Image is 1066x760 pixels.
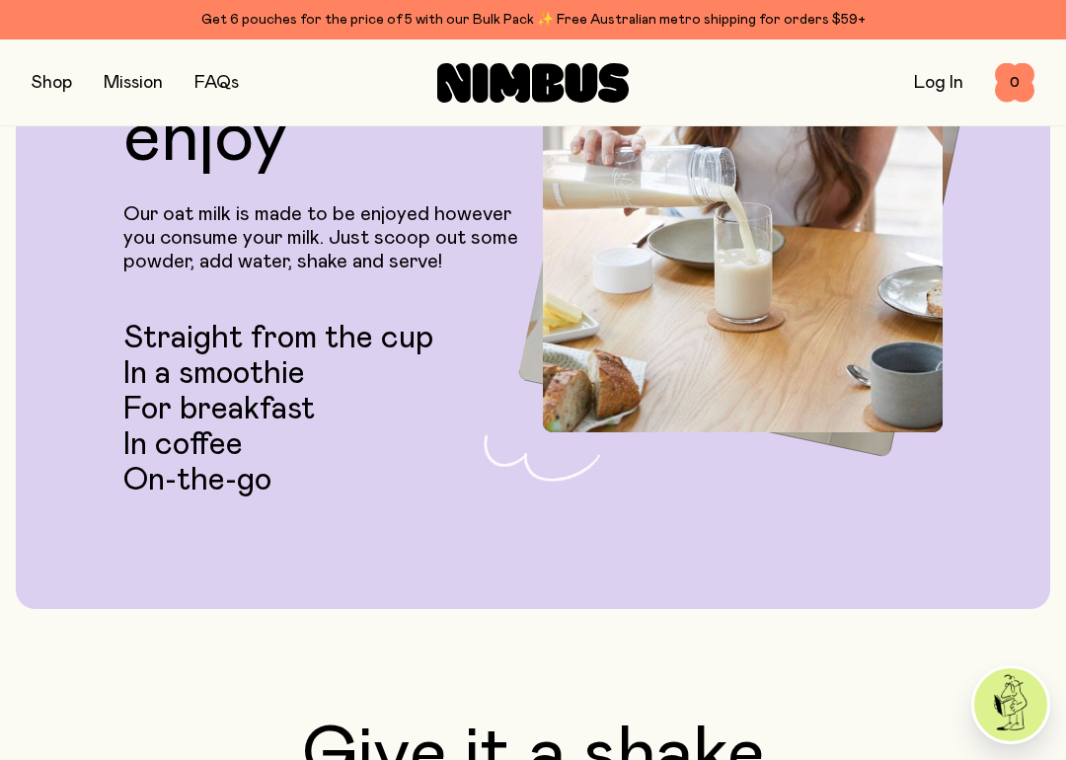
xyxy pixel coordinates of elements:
img: Pouring Oat Milk into a glass cup at dining room table [543,33,943,432]
img: agent [974,668,1047,741]
li: In a smoothie [123,356,523,392]
li: Straight from the cup [123,321,523,356]
a: Mission [104,74,163,92]
li: For breakfast [123,392,523,427]
li: In coffee [123,427,523,463]
div: Get 6 pouches for the price of 5 with our Bulk Pack ✨ Free Australian metro shipping for orders $59+ [32,8,1034,32]
a: Log In [914,74,963,92]
li: On-the-go [123,463,523,498]
button: 0 [995,63,1034,103]
a: FAQs [194,74,239,92]
p: Our oat milk is made to be enjoyed however you consume your milk. Just scoop out some powder, add... [123,202,523,273]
